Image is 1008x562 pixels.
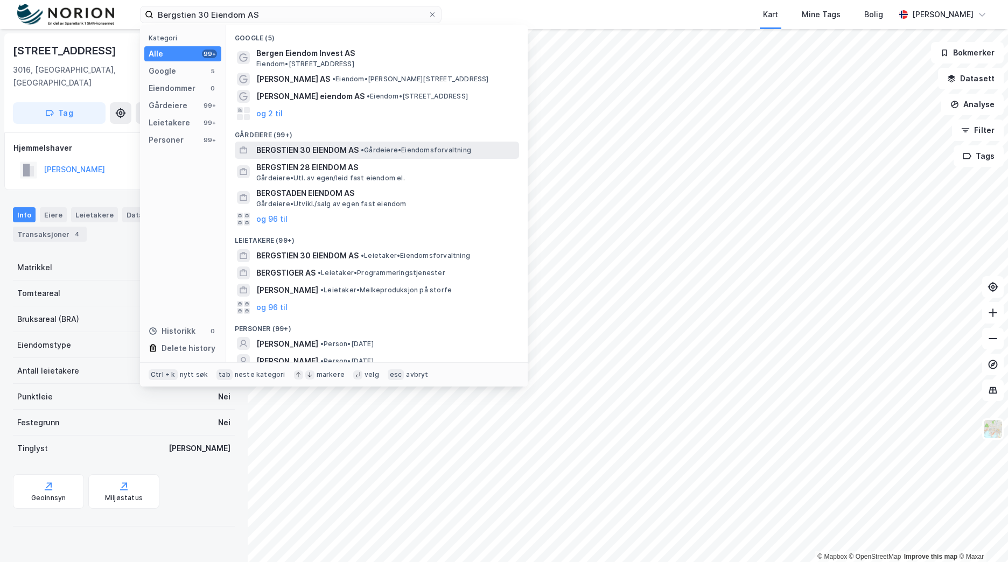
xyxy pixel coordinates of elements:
[17,390,53,403] div: Punktleie
[226,316,528,335] div: Personer (99+)
[149,325,195,338] div: Historikk
[406,370,428,379] div: avbryt
[149,369,178,380] div: Ctrl + k
[361,146,364,154] span: •
[904,553,957,560] a: Improve this map
[13,102,106,124] button: Tag
[13,207,36,222] div: Info
[256,47,515,60] span: Bergen Eiendom Invest AS
[256,301,288,314] button: og 96 til
[941,94,1004,115] button: Analyse
[817,553,847,560] a: Mapbox
[226,25,528,45] div: Google (5)
[169,442,230,455] div: [PERSON_NAME]
[256,60,354,68] span: Eiendom • [STREET_ADDRESS]
[954,145,1004,167] button: Tags
[256,107,283,120] button: og 2 til
[208,84,217,93] div: 0
[122,207,163,222] div: Datasett
[17,442,48,455] div: Tinglyst
[153,6,428,23] input: Søk på adresse, matrikkel, gårdeiere, leietakere eller personer
[320,340,324,348] span: •
[938,68,1004,89] button: Datasett
[13,142,234,154] div: Hjemmelshaver
[235,370,285,379] div: neste kategori
[202,118,217,127] div: 99+
[17,416,59,429] div: Festegrunn
[361,146,471,154] span: Gårdeiere • Eiendomsforvaltning
[17,4,114,26] img: norion-logo.80e7a08dc31c2e691866.png
[864,8,883,21] div: Bolig
[202,101,217,110] div: 99+
[256,187,515,200] span: BERGSTADEN EIENDOM AS
[216,369,233,380] div: tab
[952,120,1004,141] button: Filter
[149,34,221,42] div: Kategori
[149,47,163,60] div: Alle
[954,510,1008,562] iframe: Chat Widget
[256,249,359,262] span: BERGSTIEN 30 EIENDOM AS
[71,207,118,222] div: Leietakere
[162,342,215,355] div: Delete history
[256,284,318,297] span: [PERSON_NAME]
[149,116,190,129] div: Leietakere
[13,42,118,59] div: [STREET_ADDRESS]
[954,510,1008,562] div: Kontrollprogram for chat
[388,369,404,380] div: esc
[202,136,217,144] div: 99+
[361,251,470,260] span: Leietaker • Eiendomsforvaltning
[256,355,318,368] span: [PERSON_NAME]
[320,286,452,294] span: Leietaker • Melkeproduksjon på storfe
[317,370,345,379] div: markere
[17,339,71,352] div: Eiendomstype
[17,313,79,326] div: Bruksareal (BRA)
[849,553,901,560] a: OpenStreetMap
[332,75,335,83] span: •
[17,287,60,300] div: Tomteareal
[218,416,230,429] div: Nei
[72,229,82,240] div: 4
[983,419,1003,439] img: Z
[256,338,318,350] span: [PERSON_NAME]
[180,370,208,379] div: nytt søk
[226,228,528,247] div: Leietakere (99+)
[367,92,370,100] span: •
[256,213,288,226] button: og 96 til
[149,99,187,112] div: Gårdeiere
[912,8,974,21] div: [PERSON_NAME]
[17,261,52,274] div: Matrikkel
[318,269,321,277] span: •
[365,370,379,379] div: velg
[149,134,184,146] div: Personer
[208,327,217,335] div: 0
[256,200,407,208] span: Gårdeiere • Utvikl./salg av egen fast eiendom
[208,67,217,75] div: 5
[226,122,528,142] div: Gårdeiere (99+)
[931,42,1004,64] button: Bokmerker
[31,494,66,502] div: Geoinnsyn
[256,174,405,182] span: Gårdeiere • Utl. av egen/leid fast eiendom el.
[17,364,79,377] div: Antall leietakere
[149,82,195,95] div: Eiendommer
[367,92,468,101] span: Eiendom • [STREET_ADDRESS]
[320,286,324,294] span: •
[105,494,143,502] div: Miljøstatus
[256,73,330,86] span: [PERSON_NAME] AS
[802,8,841,21] div: Mine Tags
[320,357,324,365] span: •
[361,251,364,259] span: •
[13,227,87,242] div: Transaksjoner
[256,90,365,103] span: [PERSON_NAME] eiendom AS
[256,266,316,279] span: BERGSTIGER AS
[256,161,515,174] span: BERGSTIEN 28 EIENDOM AS
[149,65,176,78] div: Google
[320,340,374,348] span: Person • [DATE]
[40,207,67,222] div: Eiere
[218,390,230,403] div: Nei
[332,75,489,83] span: Eiendom • [PERSON_NAME][STREET_ADDRESS]
[256,144,359,157] span: BERGSTIEN 30 EIENDOM AS
[202,50,217,58] div: 99+
[763,8,778,21] div: Kart
[13,64,174,89] div: 3016, [GEOGRAPHIC_DATA], [GEOGRAPHIC_DATA]
[320,357,374,366] span: Person • [DATE]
